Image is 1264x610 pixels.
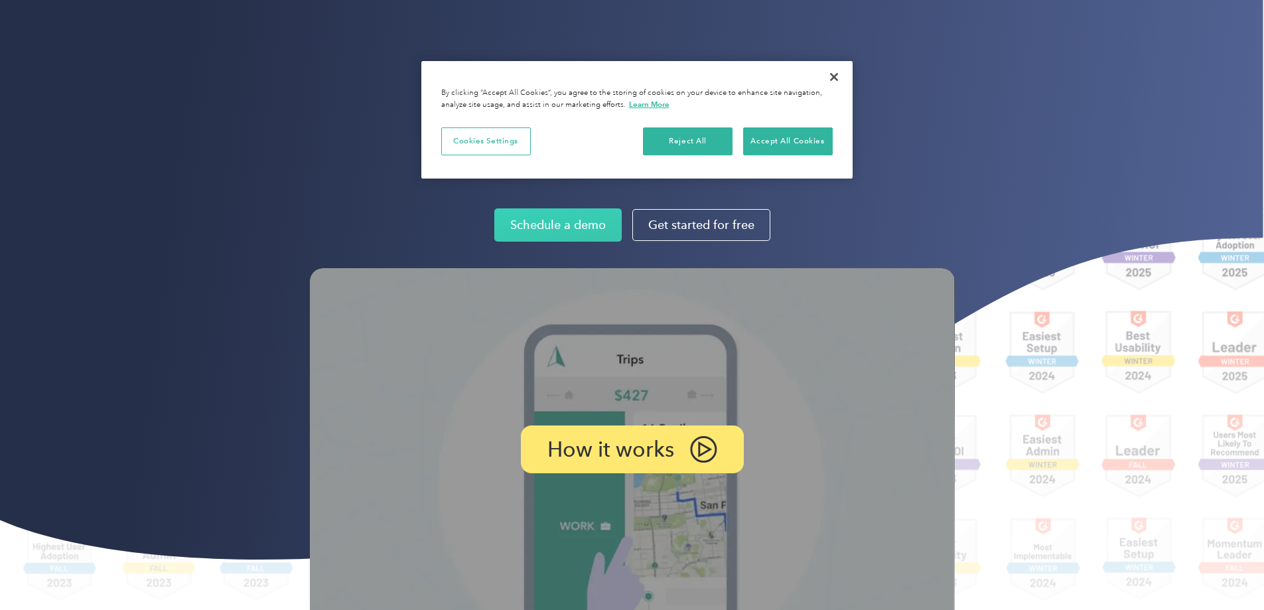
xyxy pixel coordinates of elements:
button: Close [819,62,849,92]
div: Cookie banner [421,61,853,179]
button: Accept All Cookies [743,127,833,155]
a: More information about your privacy, opens in a new tab [629,100,669,109]
button: Reject All [643,127,733,155]
button: Cookies Settings [441,127,531,155]
a: Get started for free [632,209,770,241]
div: Privacy [421,61,853,179]
a: Schedule a demo [494,208,622,242]
p: How it works [547,440,674,459]
div: By clicking “Accept All Cookies”, you agree to the storing of cookies on your device to enhance s... [441,88,833,111]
